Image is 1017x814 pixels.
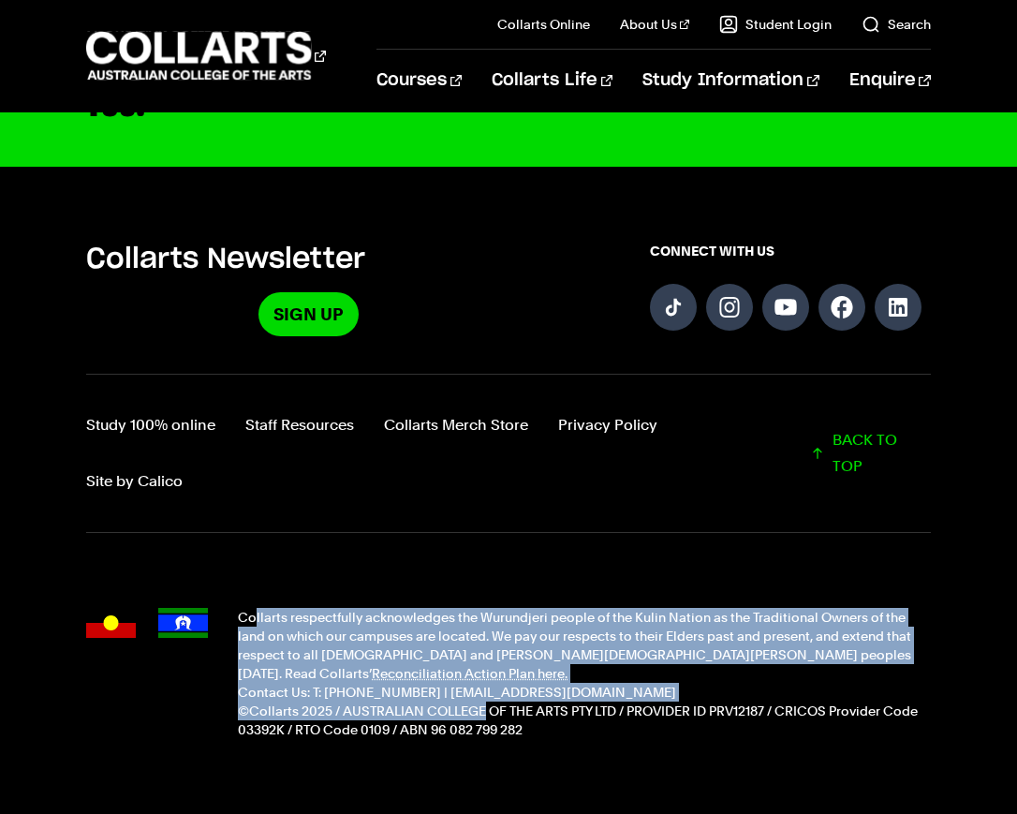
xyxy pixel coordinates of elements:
[158,608,208,638] img: Torres Strait Islander flag
[86,412,780,495] nav: Footer navigation
[558,412,657,438] a: Privacy Policy
[86,608,136,638] img: Australian Aboriginal flag
[86,29,326,82] div: Go to homepage
[650,242,931,260] span: CONNECT WITH US
[238,608,930,683] p: Collarts respectfully acknowledges the Wurundjeri people of the Kulin Nation as the Traditional O...
[372,666,567,681] a: Reconciliation Action Plan here.
[492,50,612,111] a: Collarts Life
[258,292,359,336] a: Sign Up
[762,284,809,331] a: Follow us on YouTube
[86,242,529,277] h5: Collarts Newsletter
[875,284,921,331] a: Follow us on LinkedIn
[862,15,931,34] a: Search
[86,412,215,438] a: Study 100% online
[497,15,590,34] a: Collarts Online
[384,412,528,438] a: Collarts Merch Store
[238,702,930,739] p: ©Collarts 2025 / AUSTRALIAN COLLEGE OF THE ARTS PTY LTD / PROVIDER ID PRV12187 / CRICOS Provider ...
[86,468,183,495] a: Site by Calico
[86,374,930,533] div: Additional links and back-to-top button
[642,50,818,111] a: Study Information
[650,242,931,336] div: Connect with us on social media
[849,50,931,111] a: Enquire
[86,608,208,739] div: Acknowledgment flags
[818,284,865,331] a: Follow us on Facebook
[620,15,689,34] a: About Us
[245,412,354,438] a: Staff Resources
[706,284,753,331] a: Follow us on Instagram
[810,412,930,495] a: Scroll back to top of the page
[238,683,930,702] p: Contact Us: T: [PHONE_NUMBER] | [EMAIL_ADDRESS][DOMAIN_NAME]
[650,284,697,331] a: Follow us on TikTok
[719,15,832,34] a: Student Login
[376,50,462,111] a: Courses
